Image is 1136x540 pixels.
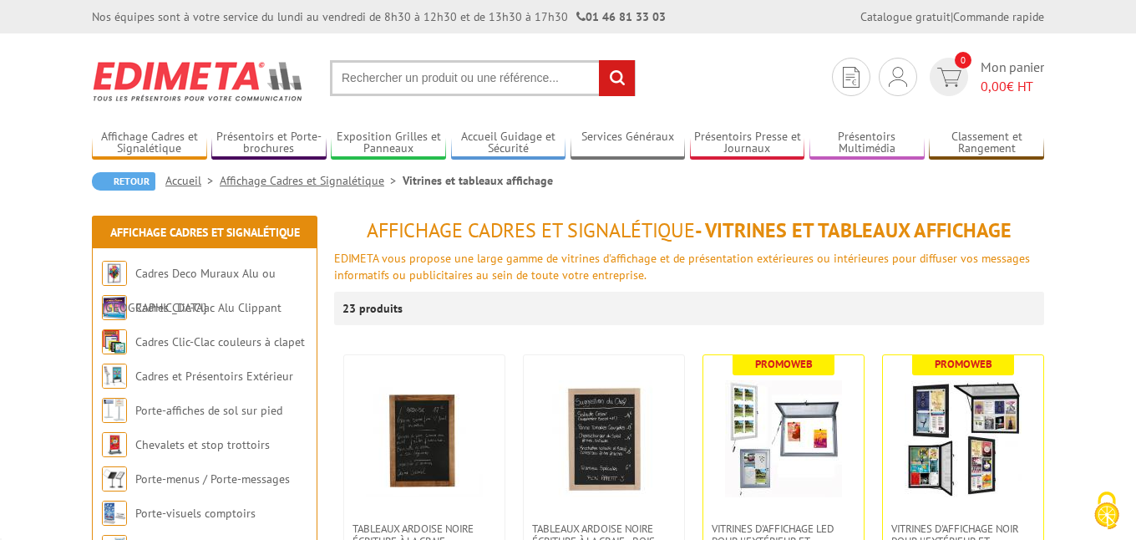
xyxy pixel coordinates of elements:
[92,50,305,112] img: Edimeta
[981,58,1044,96] span: Mon panier
[860,9,951,24] a: Catalogue gratuit
[403,172,553,189] li: Vitrines et tableaux affichage
[135,437,270,452] a: Chevalets et stop trottoirs
[135,300,281,315] a: Cadres Clic-Clac Alu Clippant
[102,266,276,315] a: Cadres Deco Muraux Alu ou [GEOGRAPHIC_DATA]
[981,78,1007,94] span: 0,00
[860,8,1044,25] div: |
[92,130,207,157] a: Affichage Cadres et Signalétique
[599,60,635,96] input: rechercher
[843,67,860,88] img: devis rapide
[102,329,127,354] img: Cadres Clic-Clac couleurs à clapet
[755,357,813,371] b: Promoweb
[889,67,907,87] img: devis rapide
[102,261,127,286] img: Cadres Deco Muraux Alu ou Bois
[102,364,127,389] img: Cadres et Présentoirs Extérieur
[690,130,805,157] a: Présentoirs Presse et Journaux
[905,380,1022,497] img: VITRINES D'AFFICHAGE NOIR POUR L'EXTÉRIEUR ET L'INTÉRIEUR 1 À 12 FEUILLES A4 FOND MÉTAL
[981,77,1044,96] span: € HT
[571,130,686,157] a: Services Généraux
[929,130,1044,157] a: Classement et Rangement
[165,173,220,188] a: Accueil
[809,130,925,157] a: Présentoirs Multimédia
[725,380,842,497] img: Vitrines d'affichage LED pour l'extérieur et l'intérieur feuilles A4 fond métal
[92,8,666,25] div: Nos équipes sont à votre service du lundi au vendredi de 8h30 à 12h30 et de 13h30 à 17h30
[334,220,1044,242] h1: - Vitrines et tableaux affichage
[110,225,300,240] a: Affichage Cadres et Signalétique
[545,380,662,497] img: Tableaux Ardoise Noire écriture à la craie - Bois Naturel
[135,471,290,487] a: Porte-menus / Porte-messages
[102,501,127,526] img: Porte-visuels comptoirs
[135,506,256,521] a: Porte-visuels comptoirs
[937,68,961,87] img: devis rapide
[342,292,405,325] p: 23 produits
[135,369,293,384] a: Cadres et Présentoirs Extérieur
[331,130,446,157] a: Exposition Grilles et Panneaux
[926,58,1044,96] a: devis rapide 0 Mon panier 0,00€ HT
[451,130,566,157] a: Accueil Guidage et Sécurité
[102,466,127,492] img: Porte-menus / Porte-messages
[102,398,127,423] img: Porte-affiches de sol sur pied
[955,52,971,69] span: 0
[92,172,155,191] a: Retour
[366,380,483,497] img: Tableaux Ardoise Noire écriture à la craie - Bois Foncé
[1086,490,1128,532] img: Cookies (fenêtre modale)
[220,173,403,188] a: Affichage Cadres et Signalétique
[576,9,666,24] strong: 01 46 81 33 03
[953,9,1044,24] a: Commande rapide
[334,250,1044,283] p: EDIMETA vous propose une large gamme de vitrines d'affichage et de présentation extérieures ou in...
[1078,483,1136,540] button: Cookies (fenêtre modale)
[135,334,305,349] a: Cadres Clic-Clac couleurs à clapet
[211,130,327,157] a: Présentoirs et Porte-brochures
[330,60,636,96] input: Rechercher un produit ou une référence...
[135,403,282,418] a: Porte-affiches de sol sur pied
[935,357,992,371] b: Promoweb
[367,217,695,243] span: Affichage Cadres et Signalétique
[102,432,127,457] img: Chevalets et stop trottoirs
